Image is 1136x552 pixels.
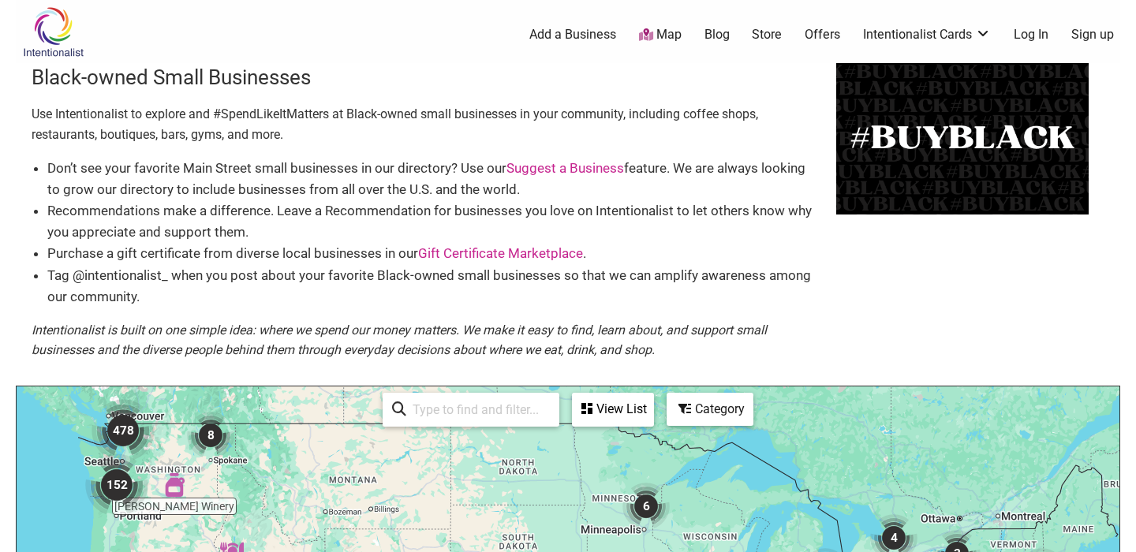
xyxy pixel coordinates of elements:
[47,158,820,200] li: Don’t see your favorite Main Street small businesses in our directory? Use our feature. We are al...
[92,399,155,462] div: 478
[47,243,820,264] li: Purchase a gift certificate from diverse local businesses in our .
[529,26,616,43] a: Add a Business
[47,265,820,308] li: Tag @intentionalist_ when you post about your favorite Black-owned small businesses so that we ca...
[863,26,991,43] a: Intentionalist Cards
[406,394,550,425] input: Type to find and filter...
[572,393,654,427] div: See a list of the visible businesses
[32,63,820,91] h3: Black-owned Small Businesses
[668,394,752,424] div: Category
[32,104,820,144] p: Use Intentionalist to explore and #SpendLikeItMatters at Black-owned small businesses in your com...
[639,26,682,44] a: Map
[187,412,234,459] div: 8
[16,6,91,58] img: Intentionalist
[32,323,767,358] em: Intentionalist is built on one simple idea: where we spend our money matters. We make it easy to ...
[1071,26,1114,43] a: Sign up
[805,26,840,43] a: Offers
[506,160,624,176] a: Suggest a Business
[47,200,820,243] li: Recommendations make a difference. Leave a Recommendation for businesses you love on Intentionali...
[574,394,652,424] div: View List
[383,393,559,427] div: Type to search and filter
[704,26,730,43] a: Blog
[163,473,186,497] div: Frichette Winery
[836,63,1089,214] img: BuyBlack-500x300-1.png
[622,483,670,530] div: 6
[418,245,583,261] a: Gift Certificate Marketplace
[1014,26,1048,43] a: Log In
[85,453,148,517] div: 152
[667,393,753,426] div: Filter by category
[752,26,782,43] a: Store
